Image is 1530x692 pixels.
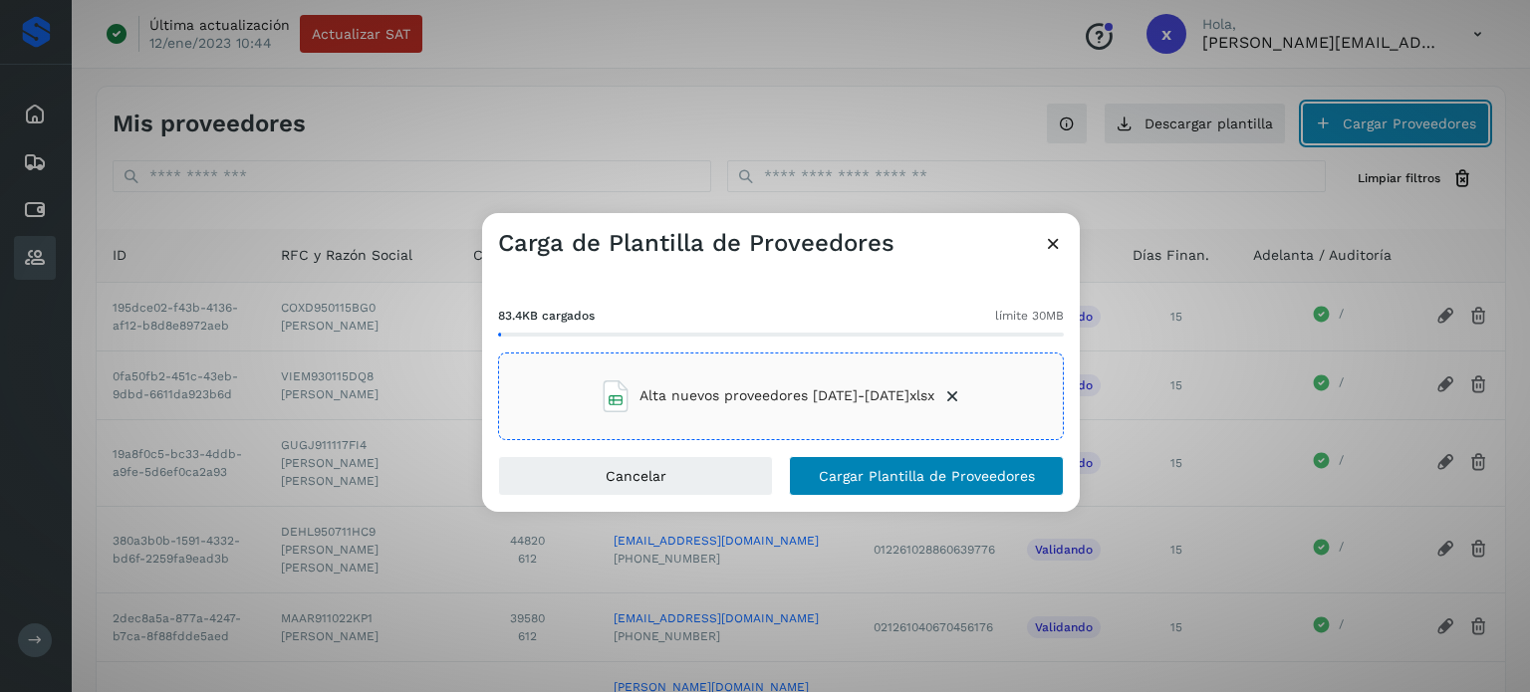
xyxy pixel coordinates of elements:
[498,229,894,258] h3: Carga de Plantilla de Proveedores
[606,469,666,483] span: Cancelar
[789,456,1064,496] button: Cargar Plantilla de Proveedores
[819,469,1035,483] span: Cargar Plantilla de Proveedores
[639,385,934,406] span: Alta nuevos proveedores [DATE]-[DATE]xlsx
[498,307,595,325] span: 83.4KB cargados
[498,456,773,496] button: Cancelar
[995,307,1064,325] span: límite 30MB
